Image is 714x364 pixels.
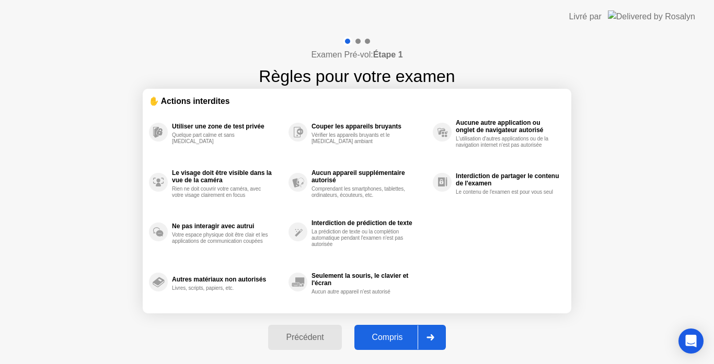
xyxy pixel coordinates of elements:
[312,229,410,248] div: La prédiction de texte ou la complétion automatique pendant l'examen n'est pas autorisée
[312,132,410,145] div: Vérifier les appareils bruyants et le [MEDICAL_DATA] ambiant
[312,272,428,287] div: Seulement la souris, le clavier et l'écran
[172,123,283,130] div: Utiliser une zone de test privée
[311,49,402,61] h4: Examen Pré-vol:
[312,289,410,295] div: Aucun autre appareil n'est autorisé
[172,276,283,283] div: Autres matériaux non autorisés
[259,64,455,89] h1: Règles pour votre examen
[358,333,418,342] div: Compris
[149,95,565,107] div: ✋ Actions interdites
[312,169,428,184] div: Aucun appareil supplémentaire autorisé
[569,10,602,23] div: Livré par
[456,136,555,148] div: L'utilisation d'autres applications ou de la navigation internet n'est pas autorisée
[456,119,560,134] div: Aucune autre application ou onglet de navigateur autorisé
[172,186,271,198] div: Rien ne doit couvrir votre caméra, avec votre visage clairement en focus
[271,333,338,342] div: Précédent
[172,169,283,184] div: Le visage doit être visible dans la vue de la caméra
[172,222,283,230] div: Ne pas interagir avec autrui
[312,186,410,198] div: Comprendant les smartphones, tablettes, ordinateurs, écouteurs, etc.
[354,325,446,350] button: Compris
[172,285,271,291] div: Livres, scripts, papiers, etc.
[608,10,695,22] img: Delivered by Rosalyn
[456,189,555,195] div: Le contenu de l'examen est pour vous seul
[268,325,341,350] button: Précédent
[312,123,428,130] div: Couper les appareils bruyants
[678,328,704,354] div: Open Intercom Messenger
[312,219,428,227] div: Interdiction de prédiction de texte
[456,172,560,187] div: Interdiction de partager le contenu de l'examen
[172,132,271,145] div: Quelque part calme et sans [MEDICAL_DATA]
[373,50,403,59] b: Étape 1
[172,232,271,244] div: Votre espace physique doit être clair et les applications de communication coupées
